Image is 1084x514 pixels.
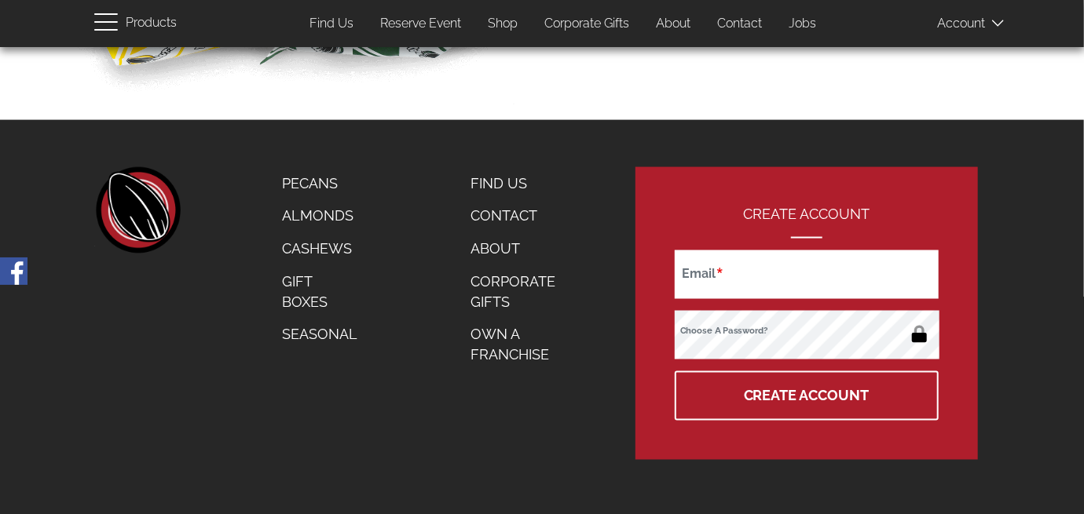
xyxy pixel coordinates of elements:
[459,199,585,232] a: Contact
[368,9,473,39] a: Reserve Event
[644,9,702,39] a: About
[675,250,939,299] input: Email
[270,199,369,232] a: Almonds
[94,167,181,253] a: home
[675,206,939,239] h2: Create Account
[270,167,369,200] a: Pecans
[459,318,585,370] a: Own a Franchise
[675,371,939,421] button: Create Account
[476,9,529,39] a: Shop
[459,232,585,265] a: About
[705,9,774,39] a: Contact
[126,12,177,35] span: Products
[459,167,585,200] a: Find Us
[270,232,369,265] a: Cashews
[270,318,369,351] a: Seasonal
[777,9,828,39] a: Jobs
[533,9,641,39] a: Corporate Gifts
[459,265,585,318] a: Corporate Gifts
[298,9,365,39] a: Find Us
[270,265,369,318] a: Gift Boxes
